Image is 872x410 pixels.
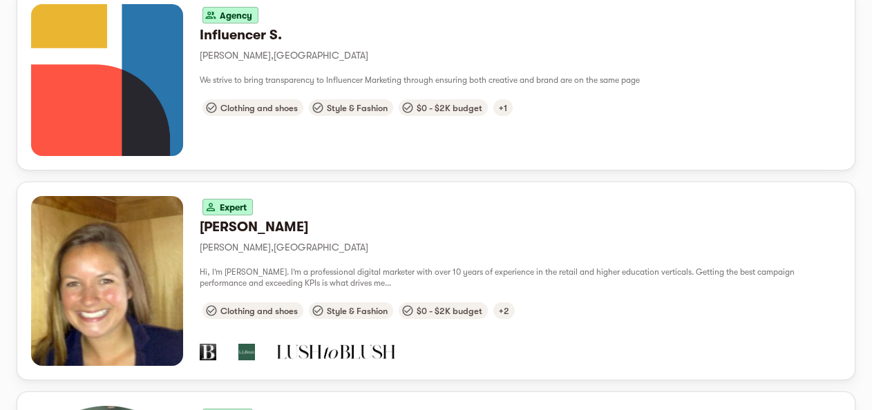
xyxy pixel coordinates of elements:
[493,306,515,316] span: +2
[214,10,258,21] span: Agency
[238,344,255,360] div: L.L.Bean
[200,26,841,44] h6: Influencer S.
[493,103,513,113] span: +1
[200,218,841,236] h6: [PERSON_NAME]
[411,103,488,113] span: $0 - $2K budget
[200,344,216,360] div: Brookstone
[200,267,795,288] span: Hi, I’m [PERSON_NAME]. I’m a professional digital marketer with over 10 years of experience in th...
[215,306,303,316] span: Clothing and shoes
[200,75,640,85] span: We strive to bring transparency to Influencer Marketing through ensuring both creative and brand ...
[321,103,393,113] span: Style & Fashion
[493,302,515,319] div: ROAS (Return On Ad Spend), United States targeting
[411,306,488,316] span: $0 - $2K budget
[200,47,841,64] p: [PERSON_NAME] , [GEOGRAPHIC_DATA]
[493,99,513,116] div: United States targeting
[215,103,303,113] span: Clothing and shoes
[321,306,393,316] span: Style & Fashion
[200,239,841,255] p: [PERSON_NAME] , [GEOGRAPHIC_DATA]
[214,202,252,213] span: Expert
[17,182,855,380] button: Expert[PERSON_NAME][PERSON_NAME],[GEOGRAPHIC_DATA]Hi, I’m [PERSON_NAME]. I’m a professional digit...
[277,344,395,360] div: Avoce Eyewear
